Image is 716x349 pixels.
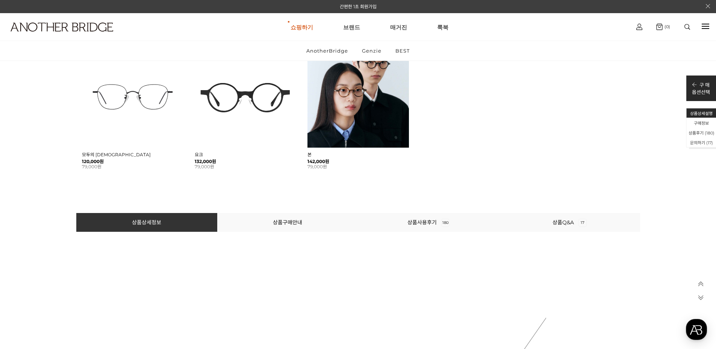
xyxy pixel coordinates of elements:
span: 17 [578,219,587,227]
strong: 142,000원 [307,159,409,165]
span: 대화 [69,250,78,256]
li: 79,000원 [195,164,296,170]
img: 요크 글라스 - 트렌디한 디자인의 유니크한 안경 이미지 [195,46,296,148]
a: logo [4,23,111,50]
a: 홈 [2,238,50,257]
a: 상품Q&A [553,219,587,226]
a: 모두의 [DEMOGRAPHIC_DATA] [82,152,151,157]
strong: 132,000원 [195,159,296,165]
a: 대화 [50,238,97,257]
img: search [684,24,690,30]
li: 79,000원 [307,164,409,170]
a: 룩북 [437,14,448,41]
p: 옵션선택 [692,88,710,95]
a: AnotherBridge [300,41,354,60]
a: 브랜드 [343,14,360,41]
a: BEST [389,41,416,60]
span: 180 [441,219,450,227]
span: (0) [663,24,670,29]
span: 180 [706,130,713,136]
a: 상품상세정보 [132,219,161,226]
a: 요크 [195,152,203,157]
span: 설정 [116,249,125,255]
a: 매거진 [390,14,407,41]
img: 모두의 안경 - 다양한 크기에 맞춘 다용도 디자인 이미지 [82,46,183,148]
img: 본 - 동그란 렌즈로 돋보이는 아세테이트 안경 이미지 [307,46,409,148]
a: 본 [307,152,312,157]
a: 설정 [97,238,144,257]
li: 79,000원 [82,164,183,170]
img: logo [11,23,113,32]
a: (0) [656,24,670,30]
a: 상품사용후기 [407,219,450,226]
a: Genzie [356,41,388,60]
a: 간편한 1초 회원가입 [340,4,377,9]
img: cart [636,24,642,30]
a: 쇼핑하기 [291,14,313,41]
img: cart [656,24,663,30]
span: 홈 [24,249,28,255]
p: 구 매 [692,81,710,88]
strong: 120,000원 [82,159,183,165]
a: 상품구매안내 [273,219,302,226]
